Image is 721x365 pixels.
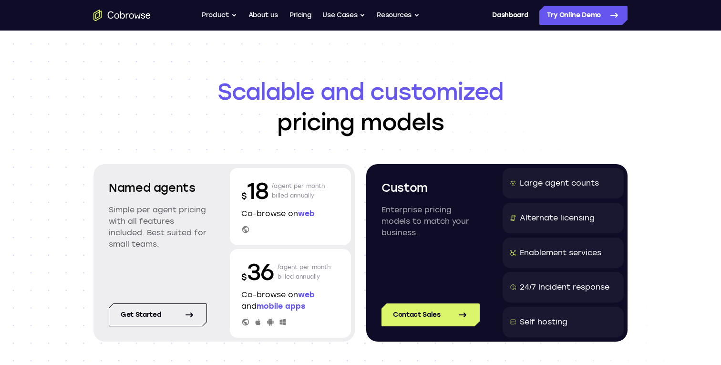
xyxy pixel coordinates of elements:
h1: pricing models [93,76,628,137]
div: Large agent counts [520,177,599,189]
h2: Custom [381,179,480,197]
a: Try Online Demo [539,6,628,25]
div: Alternate licensing [520,212,595,224]
div: 24/7 Incident response [520,282,609,293]
p: 36 [241,257,274,287]
p: Simple per agent pricing with all features included. Best suited for small teams. [109,204,207,250]
div: Enablement services [520,247,601,259]
a: Get started [109,303,207,326]
p: 18 [241,176,268,206]
a: Contact Sales [381,303,480,326]
span: $ [241,191,247,201]
a: Go to the home page [93,10,151,21]
p: /agent per month billed annually [278,257,331,287]
a: Dashboard [492,6,528,25]
button: Resources [377,6,420,25]
div: Self hosting [520,316,567,328]
button: Use Cases [322,6,365,25]
button: Product [202,6,237,25]
h2: Named agents [109,179,207,197]
p: /agent per month billed annually [272,176,325,206]
a: Pricing [289,6,311,25]
span: $ [241,272,247,282]
span: web [298,290,315,299]
span: mobile apps [257,302,305,311]
p: Co-browse on [241,208,340,219]
p: Co-browse on and [241,289,340,312]
span: Scalable and customized [93,76,628,107]
a: About us [248,6,278,25]
p: Enterprise pricing models to match your business. [381,204,480,239]
span: web [298,209,315,218]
